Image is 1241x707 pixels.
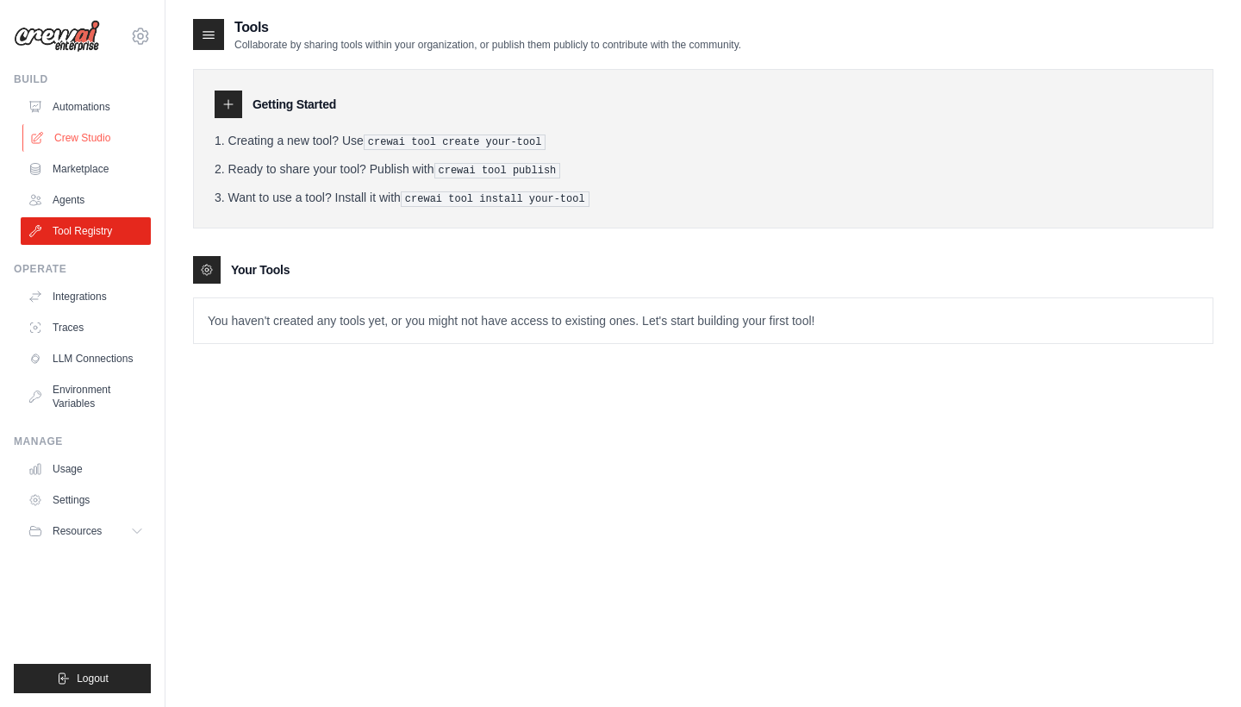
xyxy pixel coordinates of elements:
div: Manage [14,435,151,448]
pre: crewai tool publish [434,163,561,178]
li: Creating a new tool? Use [215,132,1192,150]
a: Crew Studio [22,124,153,152]
a: LLM Connections [21,345,151,372]
a: Automations [21,93,151,121]
a: Traces [21,314,151,341]
li: Want to use a tool? Install it with [215,189,1192,207]
pre: crewai tool install your-tool [401,191,589,207]
img: Logo [14,20,100,53]
pre: crewai tool create your-tool [364,135,546,150]
a: Tool Registry [21,217,151,245]
span: Resources [53,524,102,538]
a: Marketplace [21,155,151,183]
p: Collaborate by sharing tools within your organization, or publish them publicly to contribute wit... [234,38,741,52]
div: Operate [14,262,151,276]
a: Settings [21,486,151,514]
button: Resources [21,517,151,545]
button: Logout [14,664,151,693]
div: Build [14,72,151,86]
li: Ready to share your tool? Publish with [215,160,1192,178]
h2: Tools [234,17,741,38]
h3: Getting Started [253,96,336,113]
span: Logout [77,672,109,685]
a: Environment Variables [21,376,151,417]
a: Agents [21,186,151,214]
a: Integrations [21,283,151,310]
p: You haven't created any tools yet, or you might not have access to existing ones. Let's start bui... [194,298,1213,343]
h3: Your Tools [231,261,290,278]
a: Usage [21,455,151,483]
